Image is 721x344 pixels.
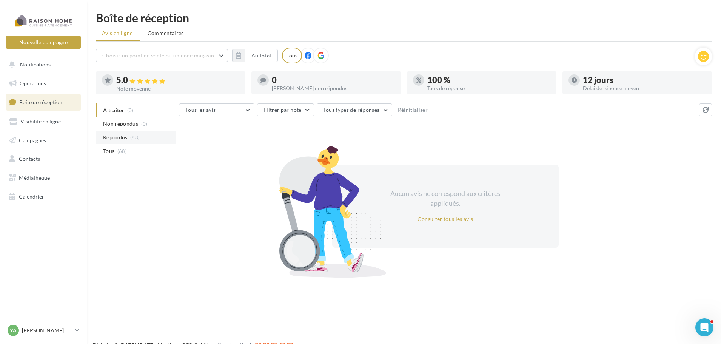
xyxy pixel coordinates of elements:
[117,148,127,154] span: (68)
[245,49,278,62] button: Au total
[5,76,82,91] a: Opérations
[5,151,82,167] a: Contacts
[20,80,46,86] span: Opérations
[116,76,239,85] div: 5.0
[96,12,712,23] div: Boîte de réception
[19,99,62,105] span: Boîte de réception
[102,52,214,59] span: Choisir un point de vente ou un code magasin
[583,76,706,84] div: 12 jours
[695,318,713,336] iframe: Intercom live chat
[272,76,395,84] div: 0
[19,156,40,162] span: Contacts
[381,189,510,208] div: Aucun avis ne correspond aux critères appliqués.
[427,76,550,84] div: 100 %
[282,48,302,63] div: Tous
[583,86,706,91] div: Délai de réponse moyen
[103,147,114,155] span: Tous
[232,49,278,62] button: Au total
[5,114,82,130] a: Visibilité en ligne
[5,133,82,148] a: Campagnes
[323,106,380,113] span: Tous types de réponses
[103,120,138,128] span: Non répondus
[116,86,239,91] div: Note moyenne
[5,57,79,73] button: Notifications
[5,94,82,110] a: Boîte de réception
[6,323,81,338] a: YA [PERSON_NAME]
[179,103,254,116] button: Tous les avis
[5,189,82,205] a: Calendrier
[20,61,51,68] span: Notifications
[427,86,550,91] div: Taux de réponse
[185,106,216,113] span: Tous les avis
[19,137,46,143] span: Campagnes
[19,174,50,181] span: Médiathèque
[22,327,72,334] p: [PERSON_NAME]
[10,327,17,334] span: YA
[6,36,81,49] button: Nouvelle campagne
[317,103,392,116] button: Tous types de réponses
[103,134,128,141] span: Répondus
[20,118,61,125] span: Visibilité en ligne
[395,105,431,114] button: Réinitialiser
[414,214,476,224] button: Consulter tous les avis
[148,29,184,37] span: Commentaires
[96,49,228,62] button: Choisir un point de vente ou un code magasin
[130,134,140,140] span: (68)
[141,121,148,127] span: (0)
[272,86,395,91] div: [PERSON_NAME] non répondus
[19,193,44,200] span: Calendrier
[257,103,314,116] button: Filtrer par note
[5,170,82,186] a: Médiathèque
